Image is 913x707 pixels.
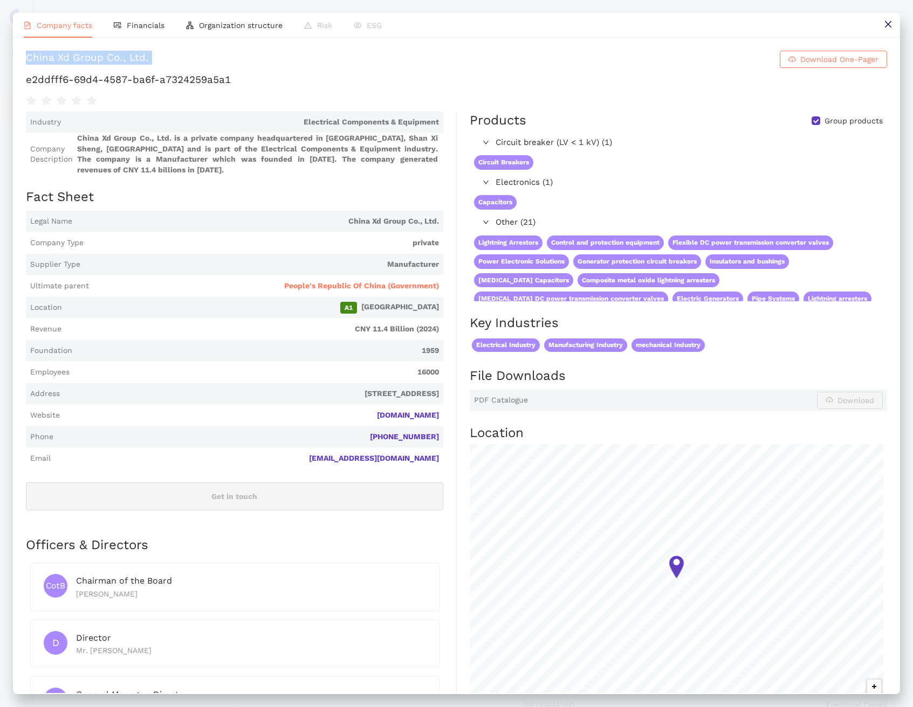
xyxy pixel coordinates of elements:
[76,576,172,586] span: Chairman of the Board
[30,453,51,464] span: Email
[788,56,796,64] span: cloud-download
[547,235,664,250] span: Control and protection equipment
[496,136,882,149] span: Circuit breaker (LV < 1 kV) (1)
[474,292,668,306] span: [MEDICAL_DATA] DC power transmission converter valves
[780,51,887,68] button: cloud-downloadDownload One-Pager
[86,95,97,106] span: star
[578,273,719,288] span: Composite metal oxide lightning arresters
[470,424,887,442] h2: Location
[304,22,312,29] span: warning
[474,273,573,288] span: [MEDICAL_DATA] Capacitors
[820,116,887,127] span: Group products
[474,195,517,210] span: Capacitors
[41,95,52,106] span: star
[76,644,427,656] div: Mr. [PERSON_NAME]
[77,133,439,175] span: China Xd Group Co., Ltd. is a private company headquartered in [GEOGRAPHIC_DATA], Shan Xi Sheng, ...
[77,345,439,356] span: 1959
[30,144,73,165] span: Company Description
[30,367,70,378] span: Employees
[199,21,283,30] span: Organization structure
[483,139,489,145] span: right
[876,13,900,37] button: close
[631,338,705,352] span: mechanical Industry
[76,689,188,699] span: General Manager, Director
[470,174,886,191] div: Electronics (1)
[672,292,743,306] span: Electric Generators
[52,631,59,655] span: D
[483,219,489,225] span: right
[317,21,332,30] span: Risk
[367,21,382,30] span: ESG
[573,254,701,269] span: Generator protection circuit breakers
[474,254,569,269] span: Power Electronic Solutions
[354,22,361,29] span: eye
[26,95,37,106] span: star
[884,20,893,29] span: close
[71,95,82,106] span: star
[867,680,881,694] button: Zoom in
[496,176,882,189] span: Electronics (1)
[127,21,164,30] span: Financials
[65,117,439,128] span: Electrical Components & Equipment
[26,73,887,87] h1: e2ddfff6-69d4-4587-ba6f-a7324259a5a1
[186,22,194,29] span: apartment
[30,117,61,128] span: Industry
[474,395,528,406] span: PDF Catalogue
[474,155,533,170] span: Circuit Breakers
[30,216,72,227] span: Legal Name
[56,95,67,106] span: star
[470,112,526,130] div: Products
[470,314,887,332] h2: Key Industries
[747,292,799,306] span: Pipe Systems
[30,389,60,399] span: Address
[76,588,427,600] div: [PERSON_NAME]
[30,259,80,270] span: Supplier Type
[496,216,882,229] span: Other (21)
[470,214,886,231] div: Other (21)
[26,188,443,206] h2: Fact Sheet
[470,367,887,385] h2: File Downloads
[800,53,878,65] span: Download One-Pager
[76,633,111,643] span: Director
[705,254,789,269] span: Insulators and bushings
[472,338,540,352] span: Electrical Industry
[114,22,121,29] span: fund-view
[340,302,357,314] span: A1
[804,292,871,306] span: Lightning arresters
[474,235,543,250] span: Lightning Arrestors
[544,338,627,352] span: Manufacturing Industry
[30,302,62,313] span: Location
[64,389,439,399] span: [STREET_ADDRESS]
[88,238,439,248] span: private
[470,134,886,151] div: Circuit breaker (LV < 1 kV) (1)
[26,536,443,554] h2: Officers & Directors
[74,367,439,378] span: 16000
[66,302,439,314] span: [GEOGRAPHIC_DATA]
[37,21,92,30] span: Company facts
[30,432,53,442] span: Phone
[85,259,439,270] span: Manufacturer
[668,235,833,250] span: Flexible DC power transmission converter valves
[30,281,89,292] span: Ultimate parent
[483,179,489,185] span: right
[26,51,149,68] div: China Xd Group Co., Ltd.
[66,324,439,335] span: CNY 11.4 Billion (2024)
[46,576,66,597] span: CotB
[30,410,60,421] span: Website
[30,345,72,356] span: Foundation
[30,238,84,248] span: Company Type
[284,281,439,292] span: People's Republic Of China (Government)
[77,216,439,227] span: China Xd Group Co., Ltd.
[30,324,61,335] span: Revenue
